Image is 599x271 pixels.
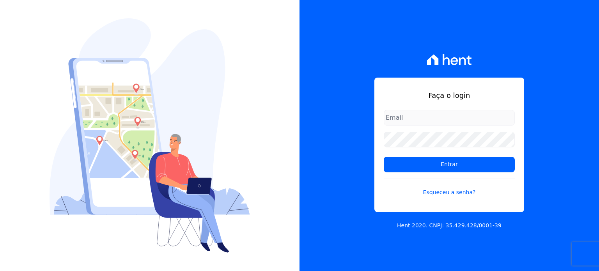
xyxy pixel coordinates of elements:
[50,18,250,253] img: Login
[397,221,502,230] p: Hent 2020. CNPJ: 35.429.428/0001-39
[384,90,515,101] h1: Faça o login
[384,110,515,126] input: Email
[384,179,515,197] a: Esqueceu a senha?
[384,157,515,172] input: Entrar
